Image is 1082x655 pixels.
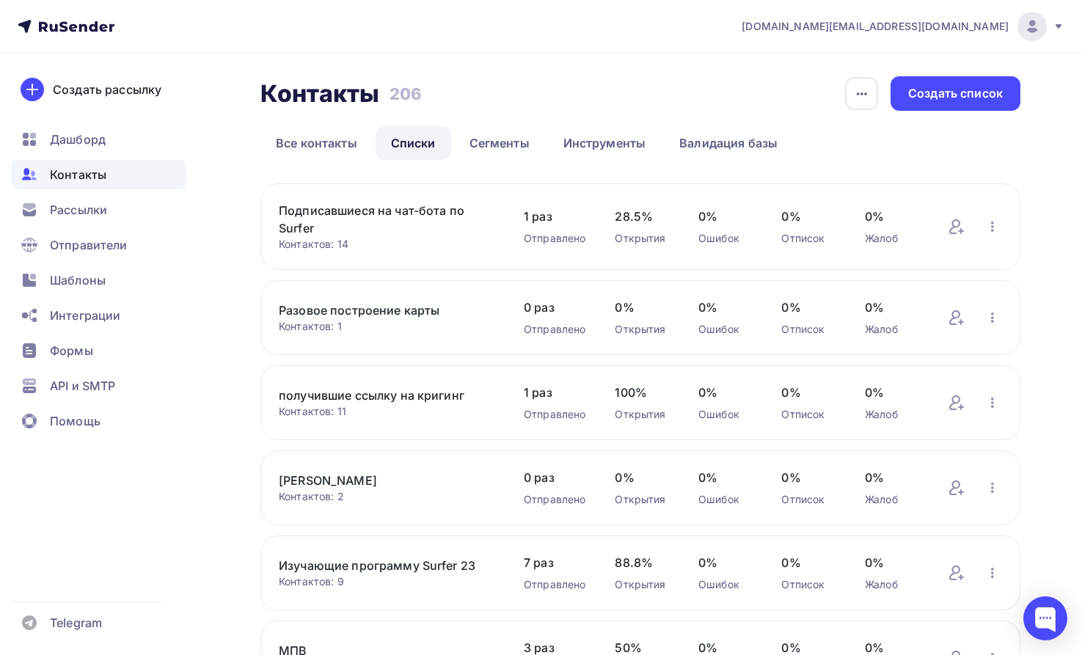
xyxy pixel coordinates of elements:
div: Ошибок [698,407,753,422]
div: Создать список [908,85,1003,102]
span: Интеграции [50,307,120,324]
span: Дашборд [50,131,106,148]
span: Помощь [50,412,100,430]
h3: 206 [390,84,422,104]
h2: Контакты [260,79,379,109]
div: Жалоб [865,231,919,246]
div: Открытия [615,231,669,246]
a: Изучающие программу Surfer 23 [279,557,494,574]
div: Ошибок [698,492,753,507]
span: 0% [865,554,919,571]
a: Все контакты [260,126,373,160]
span: 0% [615,299,669,316]
span: 0% [781,384,836,401]
span: 0% [698,384,753,401]
span: 0% [698,554,753,571]
span: 1 раз [524,208,585,225]
div: Отправлено [524,492,585,507]
div: Отписок [781,407,836,422]
span: 0 раз [524,299,585,316]
a: [PERSON_NAME] [279,472,494,489]
a: Рассылки [12,195,186,224]
span: Формы [50,342,93,359]
span: 0% [865,469,919,486]
div: Отписок [781,492,836,507]
span: 0% [781,299,836,316]
div: Создать рассылку [53,81,161,98]
div: Открытия [615,322,669,337]
span: Telegram [50,614,102,632]
div: Открытия [615,492,669,507]
div: Контактов: 2 [279,489,494,504]
div: Жалоб [865,407,919,422]
a: Отправители [12,230,186,260]
a: Дашборд [12,125,186,154]
div: Отправлено [524,577,585,592]
div: Отправлено [524,231,585,246]
a: Разовое построение карты [279,301,494,319]
span: Контакты [50,166,106,183]
span: 7 раз [524,554,585,571]
span: 0% [865,384,919,401]
div: Открытия [615,407,669,422]
span: 0% [781,469,836,486]
span: 0% [865,299,919,316]
span: 28.5% [615,208,669,225]
a: Подписавшиеся на чат-бота по Surfer [279,202,494,237]
div: Отправлено [524,407,585,422]
div: Открытия [615,577,669,592]
div: Жалоб [865,492,919,507]
span: Шаблоны [50,271,106,289]
span: Отправители [50,236,128,254]
div: Ошибок [698,577,753,592]
a: Валидация базы [664,126,793,160]
span: [DOMAIN_NAME][EMAIL_ADDRESS][DOMAIN_NAME] [742,19,1009,34]
div: Отписок [781,322,836,337]
span: API и SMTP [50,377,115,395]
div: Отписок [781,231,836,246]
a: Сегменты [454,126,545,160]
a: Формы [12,336,186,365]
span: 1 раз [524,384,585,401]
span: 0% [698,208,753,225]
a: получившие ссылку на кригинг [279,387,494,404]
a: Шаблоны [12,266,186,295]
div: Жалоб [865,322,919,337]
div: Ошибок [698,322,753,337]
span: 0% [698,299,753,316]
a: Контакты [12,160,186,189]
span: 0 раз [524,469,585,486]
div: Жалоб [865,577,919,592]
a: Списки [376,126,451,160]
span: 0% [781,554,836,571]
span: 0% [781,208,836,225]
a: [DOMAIN_NAME][EMAIL_ADDRESS][DOMAIN_NAME] [742,12,1064,41]
span: 100% [615,384,669,401]
a: Инструменты [548,126,662,160]
span: 0% [865,208,919,225]
div: Контактов: 11 [279,404,494,419]
div: Отписок [781,577,836,592]
div: Ошибок [698,231,753,246]
div: Отправлено [524,322,585,337]
div: Контактов: 9 [279,574,494,589]
div: Контактов: 1 [279,319,494,334]
span: Рассылки [50,201,107,219]
span: 0% [698,469,753,486]
span: 0% [615,469,669,486]
div: Контактов: 14 [279,237,494,252]
span: 88.8% [615,554,669,571]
